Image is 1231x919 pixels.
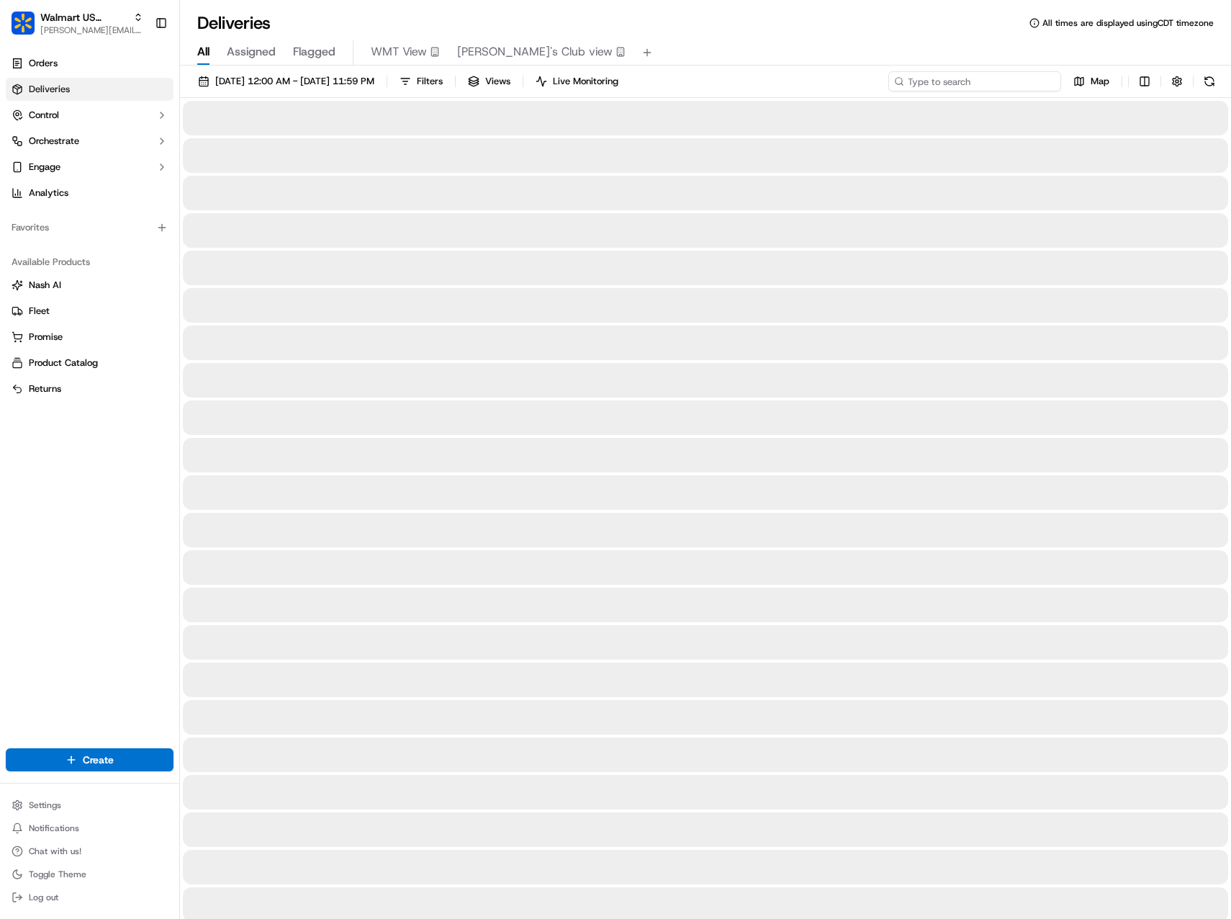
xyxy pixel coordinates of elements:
[29,331,63,344] span: Promise
[393,71,449,91] button: Filters
[6,52,173,75] a: Orders
[29,83,70,96] span: Deliveries
[29,382,61,395] span: Returns
[6,104,173,127] button: Control
[6,351,173,375] button: Product Catalog
[197,43,209,60] span: All
[12,279,168,292] a: Nash AI
[29,822,79,834] span: Notifications
[12,382,168,395] a: Returns
[197,12,271,35] h1: Deliveries
[6,887,173,907] button: Log out
[6,326,173,349] button: Promise
[227,43,276,60] span: Assigned
[6,274,173,297] button: Nash AI
[529,71,625,91] button: Live Monitoring
[417,75,443,88] span: Filters
[40,24,143,36] button: [PERSON_NAME][EMAIL_ADDRESS][PERSON_NAME][DOMAIN_NAME]
[143,50,174,61] span: Pylon
[6,818,173,838] button: Notifications
[1042,17,1214,29] span: All times are displayed using CDT timezone
[553,75,618,88] span: Live Monitoring
[6,748,173,771] button: Create
[1091,75,1109,88] span: Map
[29,57,58,70] span: Orders
[29,846,81,857] span: Chat with us!
[485,75,510,88] span: Views
[29,161,60,174] span: Engage
[12,331,168,344] a: Promise
[29,892,58,903] span: Log out
[888,71,1061,91] input: Type to search
[6,300,173,323] button: Fleet
[6,130,173,153] button: Orchestrate
[83,753,114,767] span: Create
[191,71,381,91] button: [DATE] 12:00 AM - [DATE] 11:59 PM
[461,71,517,91] button: Views
[1199,71,1219,91] button: Refresh
[29,799,61,811] span: Settings
[6,841,173,861] button: Chat with us!
[6,181,173,205] a: Analytics
[371,43,427,60] span: WMT View
[12,357,168,369] a: Product Catalog
[29,357,98,369] span: Product Catalog
[102,50,174,61] a: Powered byPylon
[6,251,173,274] div: Available Products
[40,10,127,24] button: Walmart US Corporate
[29,279,61,292] span: Nash AI
[6,795,173,815] button: Settings
[6,216,173,239] div: Favorites
[6,156,173,179] button: Engage
[6,864,173,884] button: Toggle Theme
[29,135,79,148] span: Orchestrate
[12,12,35,35] img: Walmart US Corporate
[215,75,374,88] span: [DATE] 12:00 AM - [DATE] 11:59 PM
[29,869,86,880] span: Toggle Theme
[6,6,149,40] button: Walmart US CorporateWalmart US Corporate[PERSON_NAME][EMAIL_ADDRESS][PERSON_NAME][DOMAIN_NAME]
[293,43,335,60] span: Flagged
[29,305,50,318] span: Fleet
[29,187,68,200] span: Analytics
[1067,71,1116,91] button: Map
[29,109,59,122] span: Control
[12,305,168,318] a: Fleet
[457,43,613,60] span: [PERSON_NAME]'s Club view
[6,78,173,101] a: Deliveries
[6,377,173,400] button: Returns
